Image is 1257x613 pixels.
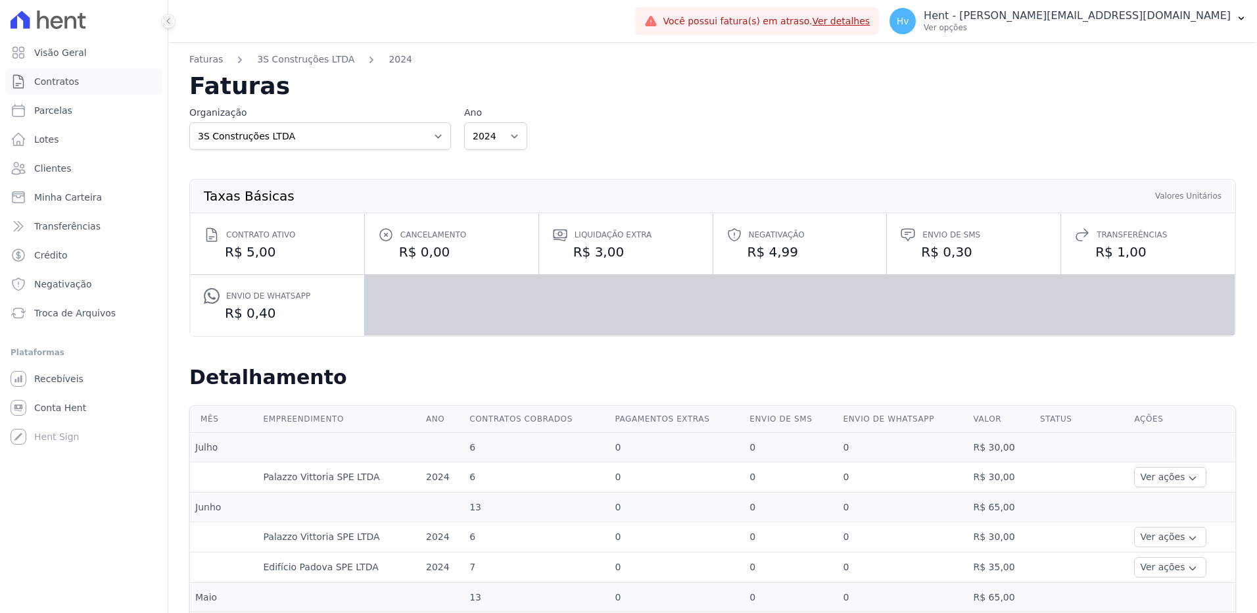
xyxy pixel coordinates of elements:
[609,433,744,462] td: 0
[552,243,700,261] dd: R$ 3,00
[34,372,83,385] span: Recebíveis
[190,583,258,612] td: Maio
[813,16,870,26] a: Ver detalhes
[190,433,258,462] td: Julho
[968,433,1034,462] td: R$ 30,00
[924,22,1231,33] p: Ver opções
[389,53,412,66] a: 2024
[5,184,162,210] a: Minha Carteira
[1035,406,1129,433] th: Status
[203,190,295,202] th: Taxas Básicas
[1134,527,1206,547] button: Ver ações
[968,462,1034,493] td: R$ 30,00
[34,191,102,204] span: Minha Carteira
[34,278,92,291] span: Negativação
[5,155,162,182] a: Clientes
[749,228,805,241] span: Negativação
[11,345,157,360] div: Plataformas
[575,228,652,241] span: Liquidação extra
[34,104,72,117] span: Parcelas
[5,68,162,95] a: Contratos
[5,39,162,66] a: Visão Geral
[744,462,838,493] td: 0
[838,552,968,583] td: 0
[744,552,838,583] td: 0
[663,14,870,28] span: Você possui fatura(s) em atraso.
[744,583,838,612] td: 0
[5,271,162,297] a: Negativação
[464,106,527,120] label: Ano
[5,126,162,153] a: Lotes
[838,583,968,612] td: 0
[5,300,162,326] a: Troca de Arquivos
[838,406,968,433] th: Envio de Whatsapp
[968,552,1034,583] td: R$ 35,00
[5,97,162,124] a: Parcelas
[922,228,980,241] span: Envio de SMS
[189,366,1236,389] h2: Detalhamento
[464,552,609,583] td: 7
[189,74,1236,98] h2: Faturas
[204,304,351,322] dd: R$ 0,40
[1129,406,1235,433] th: Ações
[34,401,86,414] span: Conta Hent
[5,395,162,421] a: Conta Hent
[464,406,609,433] th: Contratos cobrados
[726,243,874,261] dd: R$ 4,99
[190,406,258,433] th: Mês
[1154,190,1222,202] th: Valores Unitários
[189,106,451,120] label: Organização
[879,3,1257,39] button: Hv Hent - [PERSON_NAME][EMAIL_ADDRESS][DOMAIN_NAME] Ver opções
[924,9,1231,22] p: Hent - [PERSON_NAME][EMAIL_ADDRESS][DOMAIN_NAME]
[421,462,464,493] td: 2024
[838,433,968,462] td: 0
[34,249,68,262] span: Crédito
[34,220,101,233] span: Transferências
[609,493,744,522] td: 0
[897,16,909,26] span: Hv
[609,552,744,583] td: 0
[609,406,744,433] th: Pagamentos extras
[1097,228,1167,241] span: Transferências
[968,583,1034,612] td: R$ 65,00
[464,583,609,612] td: 13
[421,552,464,583] td: 2024
[900,243,1047,261] dd: R$ 0,30
[464,433,609,462] td: 6
[744,406,838,433] th: Envio de SMS
[5,366,162,392] a: Recebíveis
[838,522,968,552] td: 0
[5,242,162,268] a: Crédito
[838,493,968,522] td: 0
[609,522,744,552] td: 0
[838,462,968,493] td: 0
[257,53,354,66] a: 3S Construções LTDA
[1134,467,1206,487] button: Ver ações
[968,406,1034,433] th: Valor
[34,75,79,88] span: Contratos
[34,306,116,320] span: Troca de Arquivos
[226,289,310,303] span: Envio de Whatsapp
[189,53,223,66] a: Faturas
[744,493,838,522] td: 0
[1134,557,1206,577] button: Ver ações
[609,462,744,493] td: 0
[226,228,295,241] span: Contrato ativo
[5,213,162,239] a: Transferências
[190,493,258,522] td: Junho
[258,462,421,493] td: Palazzo Vittoria SPE LTDA
[464,522,609,552] td: 6
[258,522,421,552] td: Palazzo Vittoria SPE LTDA
[744,522,838,552] td: 0
[34,133,59,146] span: Lotes
[968,522,1034,552] td: R$ 30,00
[258,406,421,433] th: Empreendimento
[204,243,351,261] dd: R$ 5,00
[421,406,464,433] th: Ano
[421,522,464,552] td: 2024
[968,493,1034,522] td: R$ 65,00
[258,552,421,583] td: Edifício Padova SPE LTDA
[34,162,71,175] span: Clientes
[400,228,466,241] span: Cancelamento
[189,53,1236,74] nav: Breadcrumb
